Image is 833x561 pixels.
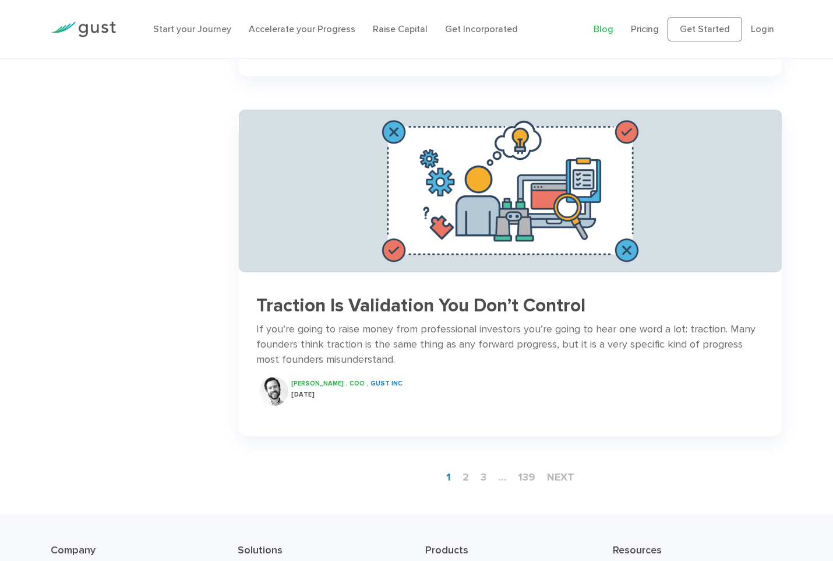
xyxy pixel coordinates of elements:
a: Raise Capital [373,23,428,34]
span: [DATE] [291,391,315,398]
a: Login [751,23,774,34]
a: Blog [594,23,613,34]
a: Get Started [668,17,742,41]
div: If you’re going to raise money from professional investors you’re going to hear one word a lot: t... [256,322,764,367]
span: 1 [442,467,456,488]
span: , Gust INC [367,380,403,387]
img: Gust Logo [51,22,116,37]
a: Test Your Business Model Against These 10 Elements Traction Is Validation You Don’t Control If yo... [239,110,781,418]
span: , COO [346,380,365,387]
a: Pricing [631,23,659,34]
a: Accelerate your Progress [249,23,355,34]
span: … [493,467,511,488]
a: Get Incorporated [445,23,518,34]
a: 139 [513,467,540,488]
a: 3 [476,467,491,488]
img: Ryan Nash [259,377,288,406]
img: Test Your Business Model Against These 10 Elements [239,110,781,272]
a: Start your Journey [153,23,231,34]
a: 2 [458,467,474,488]
span: [PERSON_NAME] [291,380,344,387]
a: next [542,467,579,488]
h3: Traction Is Validation You Don’t Control [256,296,764,316]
